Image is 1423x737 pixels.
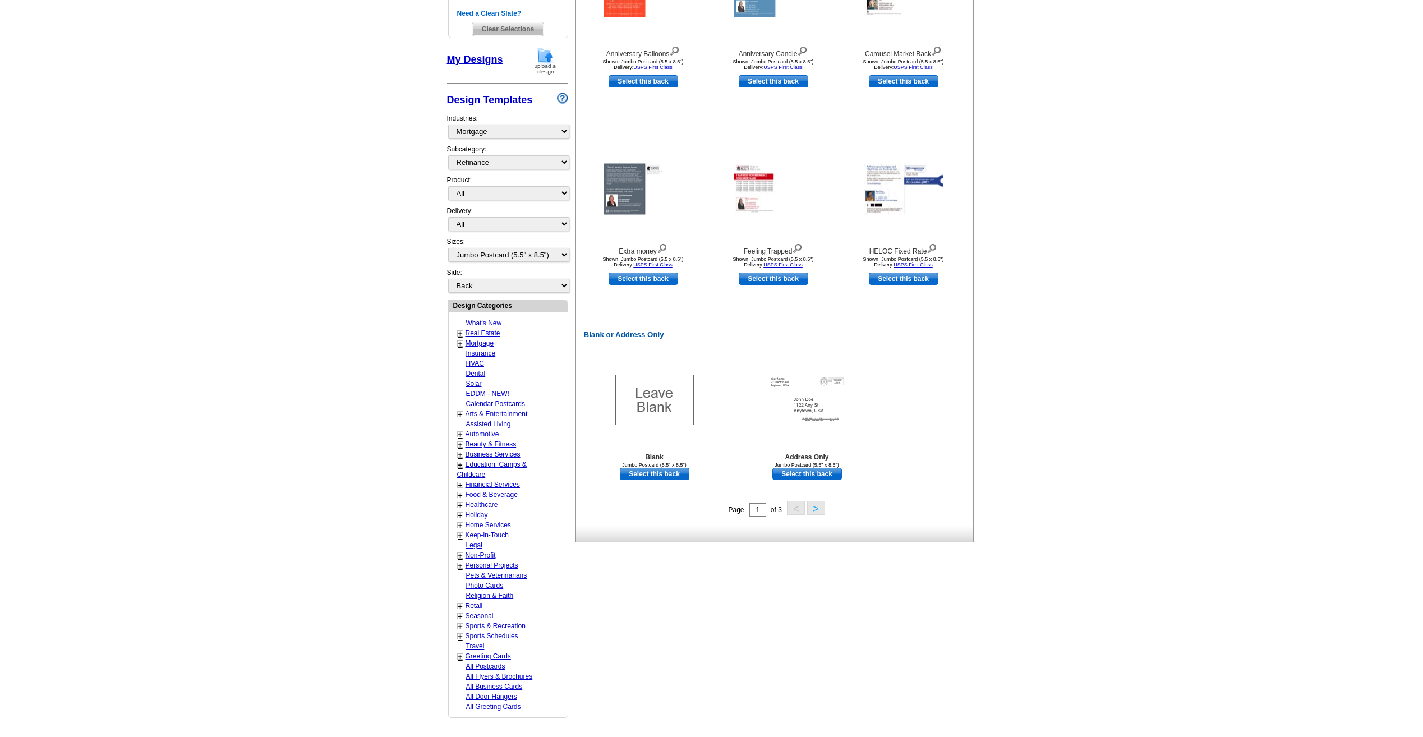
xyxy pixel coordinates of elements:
[466,491,518,499] a: Food & Beverage
[734,164,813,215] img: Feeling Trapped
[797,44,808,56] img: view design details
[466,672,533,680] a: All Flyers & Brochures
[466,582,504,589] a: Photo Cards
[931,44,942,56] img: view design details
[458,339,463,348] a: +
[745,462,869,468] div: Jumbo Postcard (5.5" x 8.5")
[792,241,803,254] img: view design details
[466,541,482,549] a: Legal
[458,561,463,570] a: +
[458,430,463,439] a: +
[894,65,933,70] a: USPS First Class
[615,375,694,425] img: Blank Template
[582,241,705,256] div: Extra money
[466,662,505,670] a: All Postcards
[458,450,463,459] a: +
[458,460,463,469] a: +
[457,460,527,478] a: Education, Camps & Childcare
[458,622,463,631] a: +
[466,360,484,367] a: HVAC
[557,93,568,104] img: design-wizard-help-icon.png
[466,511,488,519] a: Holiday
[458,481,463,490] a: +
[447,268,568,294] div: Side:
[620,468,689,480] a: use this design
[657,241,667,254] img: view design details
[593,462,716,468] div: Jumbo Postcard (5.5" x 8.5")
[466,410,528,418] a: Arts & Entertainment
[609,273,678,285] a: use this design
[458,531,463,540] a: +
[466,652,511,660] a: Greeting Cards
[645,453,664,461] b: Blank
[787,501,805,515] button: <
[466,390,509,398] a: EDDM - NEW!
[466,632,518,640] a: Sports Schedules
[609,75,678,87] a: use this design
[447,237,568,268] div: Sizes:
[894,262,933,268] a: USPS First Class
[458,501,463,510] a: +
[842,59,965,70] div: Shown: Jumbo Postcard (5.5 x 8.5") Delivery:
[466,481,520,489] a: Financial Services
[669,44,680,56] img: view design details
[1199,476,1423,737] iframe: LiveChat chat widget
[578,330,975,339] h2: Blank or Address Only
[531,47,560,75] img: upload-design
[466,440,517,448] a: Beauty & Fitness
[927,241,937,254] img: view design details
[466,551,496,559] a: Non-Profit
[466,339,494,347] a: Mortgage
[842,256,965,268] div: Shown: Jumbo Postcard (5.5 x 8.5") Delivery:
[466,693,517,701] a: All Door Hangers
[582,44,705,59] div: Anniversary Balloons
[763,262,803,268] a: USPS First Class
[604,164,683,215] img: Extra money
[466,531,509,539] a: Keep-in-Touch
[466,370,486,377] a: Dental
[447,54,503,65] a: My Designs
[763,65,803,70] a: USPS First Class
[582,256,705,268] div: Shown: Jumbo Postcard (5.5 x 8.5") Delivery:
[466,501,498,509] a: Healthcare
[466,602,483,610] a: Retail
[458,410,463,419] a: +
[466,703,521,711] a: All Greeting Cards
[458,491,463,500] a: +
[466,592,514,600] a: Religion & Faith
[466,319,502,327] a: What's New
[457,8,559,19] h5: Need a Clean Slate?
[458,602,463,611] a: +
[728,506,744,514] span: Page
[842,44,965,59] div: Carousel Market Back
[768,375,846,425] img: Addresses Only
[772,468,842,480] a: use this design
[466,561,518,569] a: Personal Projects
[712,44,835,59] div: Anniversary Candle
[458,652,463,661] a: +
[458,329,463,338] a: +
[466,622,526,630] a: Sports & Recreation
[447,94,533,105] a: Design Templates
[869,75,938,87] a: use this design
[466,329,500,337] a: Real Estate
[864,164,943,215] img: HELOC Fixed Rate
[771,506,782,514] span: of 3
[458,440,463,449] a: +
[739,75,808,87] a: use this design
[842,241,965,256] div: HELOC Fixed Rate
[739,273,808,285] a: use this design
[466,572,527,579] a: Pets & Veterinarians
[458,521,463,530] a: +
[447,175,568,206] div: Product:
[466,612,494,620] a: Seasonal
[447,206,568,237] div: Delivery:
[466,642,485,650] a: Travel
[466,380,482,388] a: Solar
[807,501,825,515] button: >
[472,22,544,36] span: Clear Selections
[712,59,835,70] div: Shown: Jumbo Postcard (5.5 x 8.5") Delivery:
[447,144,568,175] div: Subcategory:
[466,683,523,690] a: All Business Cards
[458,511,463,520] a: +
